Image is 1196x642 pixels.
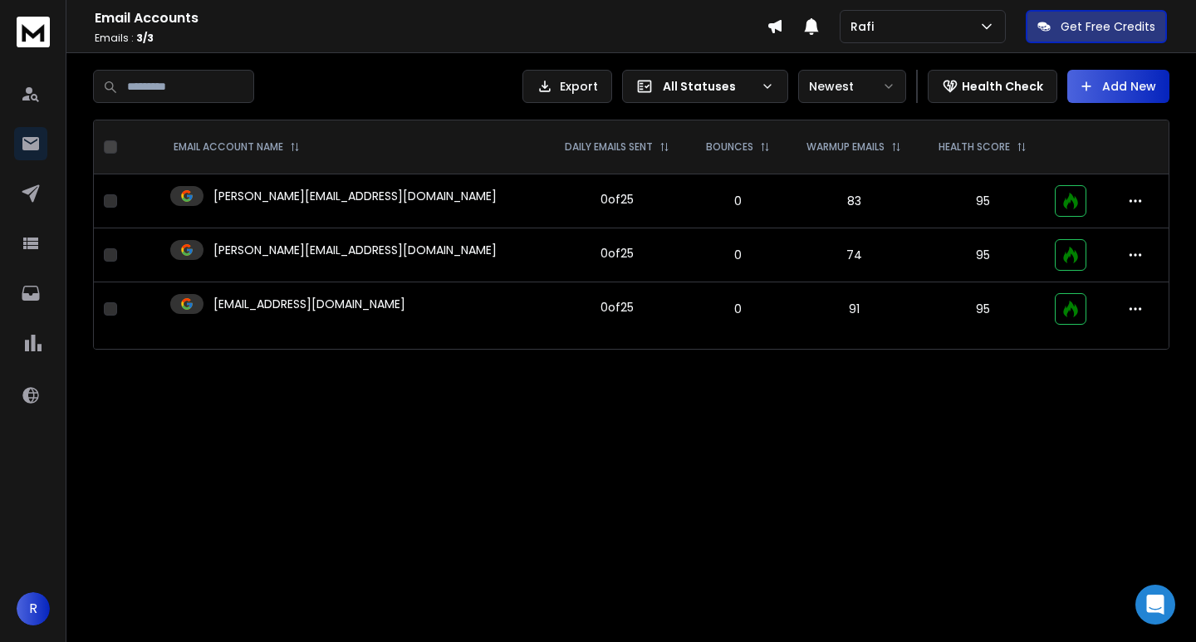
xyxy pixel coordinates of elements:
[1067,70,1169,103] button: Add New
[962,78,1043,95] p: Health Check
[939,140,1010,154] p: HEALTH SCORE
[95,8,767,28] h1: Email Accounts
[787,174,919,228] td: 83
[920,228,1046,282] td: 95
[920,282,1046,336] td: 95
[787,228,919,282] td: 74
[17,17,50,47] img: logo
[17,592,50,625] button: R
[706,140,753,154] p: BOUNCES
[213,242,497,258] p: [PERSON_NAME][EMAIL_ADDRESS][DOMAIN_NAME]
[136,31,154,45] span: 3 / 3
[174,140,300,154] div: EMAIL ACCOUNT NAME
[1061,18,1155,35] p: Get Free Credits
[1026,10,1167,43] button: Get Free Credits
[663,78,754,95] p: All Statuses
[600,191,634,208] div: 0 of 25
[565,140,653,154] p: DAILY EMAILS SENT
[787,282,919,336] td: 91
[95,32,767,45] p: Emails :
[522,70,612,103] button: Export
[806,140,885,154] p: WARMUP EMAILS
[698,193,777,209] p: 0
[1135,585,1175,625] div: Open Intercom Messenger
[600,299,634,316] div: 0 of 25
[698,247,777,263] p: 0
[698,301,777,317] p: 0
[928,70,1057,103] button: Health Check
[798,70,906,103] button: Newest
[600,245,634,262] div: 0 of 25
[213,296,405,312] p: [EMAIL_ADDRESS][DOMAIN_NAME]
[213,188,497,204] p: [PERSON_NAME][EMAIL_ADDRESS][DOMAIN_NAME]
[850,18,880,35] p: Rafi
[920,174,1046,228] td: 95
